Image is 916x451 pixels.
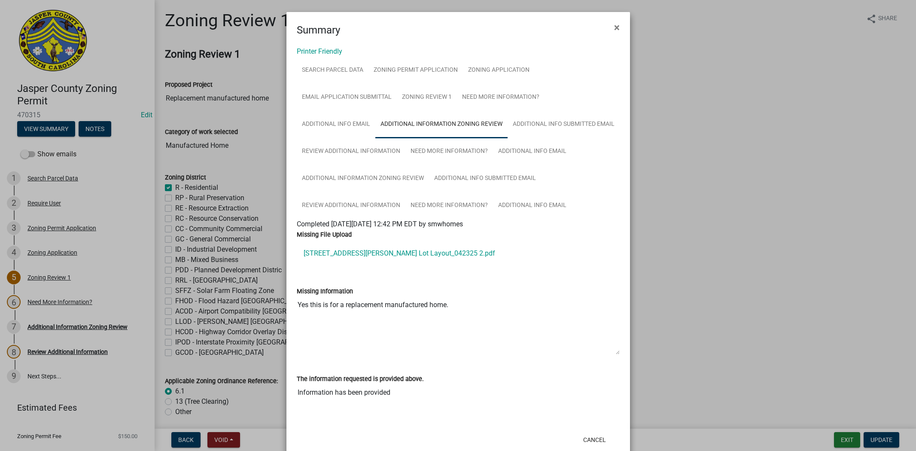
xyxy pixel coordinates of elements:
[297,289,353,295] label: Missing Information
[508,111,620,138] a: Additional Info submitted Email
[297,376,424,382] label: The information requested is provided above.
[297,243,620,264] a: [STREET_ADDRESS][PERSON_NAME] Lot Layout_042325 2.pdf
[297,296,620,355] textarea: Yes this is for a replacement manufactured home.
[405,138,493,165] a: Need More Information?
[457,84,545,111] a: Need More Information?
[368,57,463,84] a: Zoning Permit Application
[463,57,535,84] a: Zoning Application
[297,192,405,219] a: Review Additional Information
[297,57,368,84] a: Search Parcel Data
[297,165,429,192] a: Additional Information Zoning Review
[297,138,405,165] a: Review Additional Information
[405,192,493,219] a: Need More Information?
[297,22,340,38] h4: Summary
[397,84,457,111] a: Zoning Review 1
[607,15,627,40] button: Close
[375,111,508,138] a: Additional Information Zoning Review
[614,21,620,34] span: ×
[493,192,572,219] a: Additional info email
[297,232,352,238] label: Missing File Upload
[429,165,541,192] a: Additional Info submitted Email
[297,84,397,111] a: Email Application Submittal
[297,47,342,55] a: Printer Friendly
[297,111,375,138] a: Additional info email
[576,432,613,448] button: Cancel
[297,220,463,228] span: Completed [DATE][DATE] 12:42 PM EDT by smwhomes
[493,138,572,165] a: Additional info email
